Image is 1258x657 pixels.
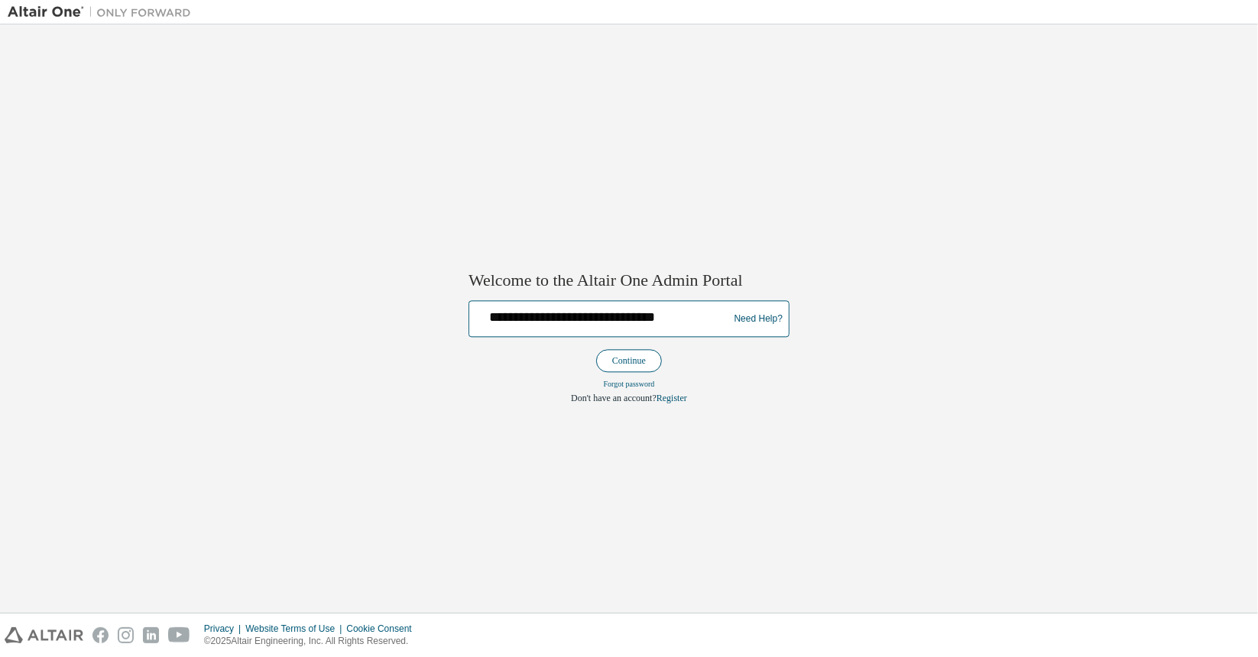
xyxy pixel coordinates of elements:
[604,380,655,389] a: Forgot password
[596,350,662,373] button: Continue
[657,393,687,404] a: Register
[346,623,420,635] div: Cookie Consent
[168,627,190,643] img: youtube.svg
[204,623,245,635] div: Privacy
[118,627,134,643] img: instagram.svg
[8,5,199,20] img: Altair One
[143,627,159,643] img: linkedin.svg
[5,627,83,643] img: altair_logo.svg
[204,635,421,648] p: © 2025 Altair Engineering, Inc. All Rights Reserved.
[92,627,109,643] img: facebook.svg
[245,623,346,635] div: Website Terms of Use
[469,270,789,291] h2: Welcome to the Altair One Admin Portal
[571,393,657,404] span: Don't have an account?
